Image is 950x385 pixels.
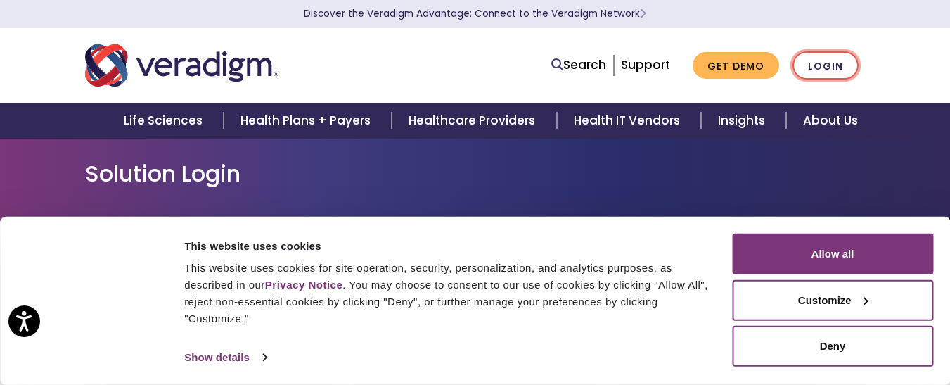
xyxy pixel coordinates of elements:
button: Customize [732,279,933,320]
a: Support [621,56,670,73]
a: Life Sciences [107,103,224,139]
img: Veradigm logo [85,42,278,89]
a: Insights [701,103,786,139]
div: This website uses cookies for site operation, security, personalization, and analytics purposes, ... [184,260,716,327]
a: Healthcare Providers [392,103,556,139]
a: Health Plans + Payers [224,103,392,139]
span: Learn More [640,7,646,20]
a: Health IT Vendors [557,103,701,139]
a: Show details [184,347,266,368]
a: About Us [786,103,875,139]
button: Deny [732,326,933,367]
a: Privacy Notice [265,279,342,291]
a: Get Demo [693,52,779,80]
h1: Solution Login [85,160,866,187]
a: Login [792,51,859,80]
button: Allow all [732,234,933,274]
a: Discover the Veradigm Advantage: Connect to the Veradigm NetworkLearn More [304,7,646,20]
a: Search [551,56,606,75]
div: This website uses cookies [184,237,716,254]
